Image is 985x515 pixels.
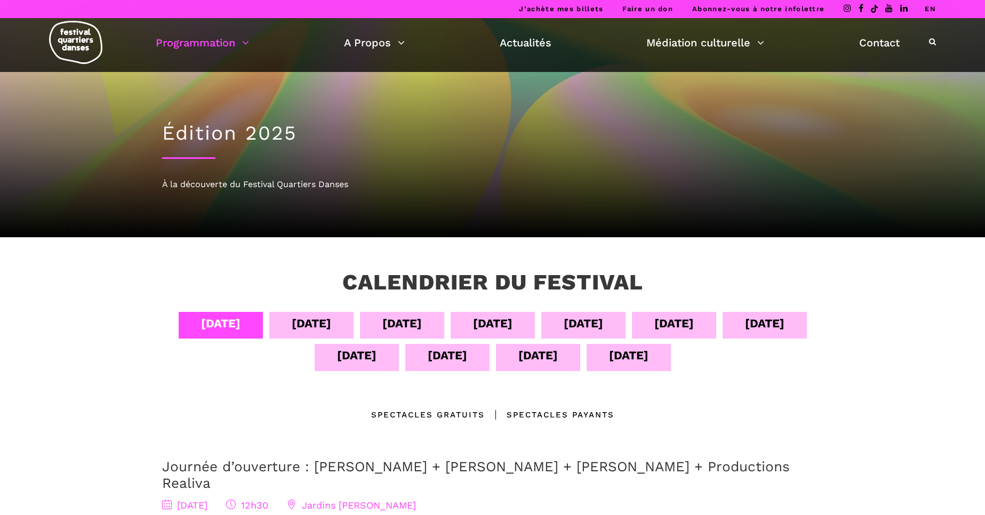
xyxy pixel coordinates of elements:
[156,34,249,52] a: Programmation
[646,34,764,52] a: Médiation culturelle
[226,500,268,511] span: 12h30
[654,314,694,333] div: [DATE]
[859,34,900,52] a: Contact
[292,314,331,333] div: [DATE]
[925,5,936,13] a: EN
[382,314,422,333] div: [DATE]
[337,346,377,365] div: [DATE]
[622,5,673,13] a: Faire un don
[485,408,614,421] div: Spectacles Payants
[519,5,603,13] a: J’achète mes billets
[745,314,784,333] div: [DATE]
[162,178,823,191] div: À la découverte du Festival Quartiers Danses
[287,500,416,511] span: Jardins [PERSON_NAME]
[473,314,512,333] div: [DATE]
[692,5,824,13] a: Abonnez-vous à notre infolettre
[342,269,643,296] h3: Calendrier du festival
[564,314,603,333] div: [DATE]
[201,314,241,333] div: [DATE]
[500,34,551,52] a: Actualités
[518,346,558,365] div: [DATE]
[371,408,485,421] div: Spectacles gratuits
[162,122,823,145] h1: Édition 2025
[344,34,405,52] a: A Propos
[162,458,790,491] a: Journée d’ouverture : [PERSON_NAME] + [PERSON_NAME] + [PERSON_NAME] + Productions Realiva
[162,500,207,511] span: [DATE]
[609,346,648,365] div: [DATE]
[428,346,467,365] div: [DATE]
[49,21,102,64] img: logo-fqd-med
